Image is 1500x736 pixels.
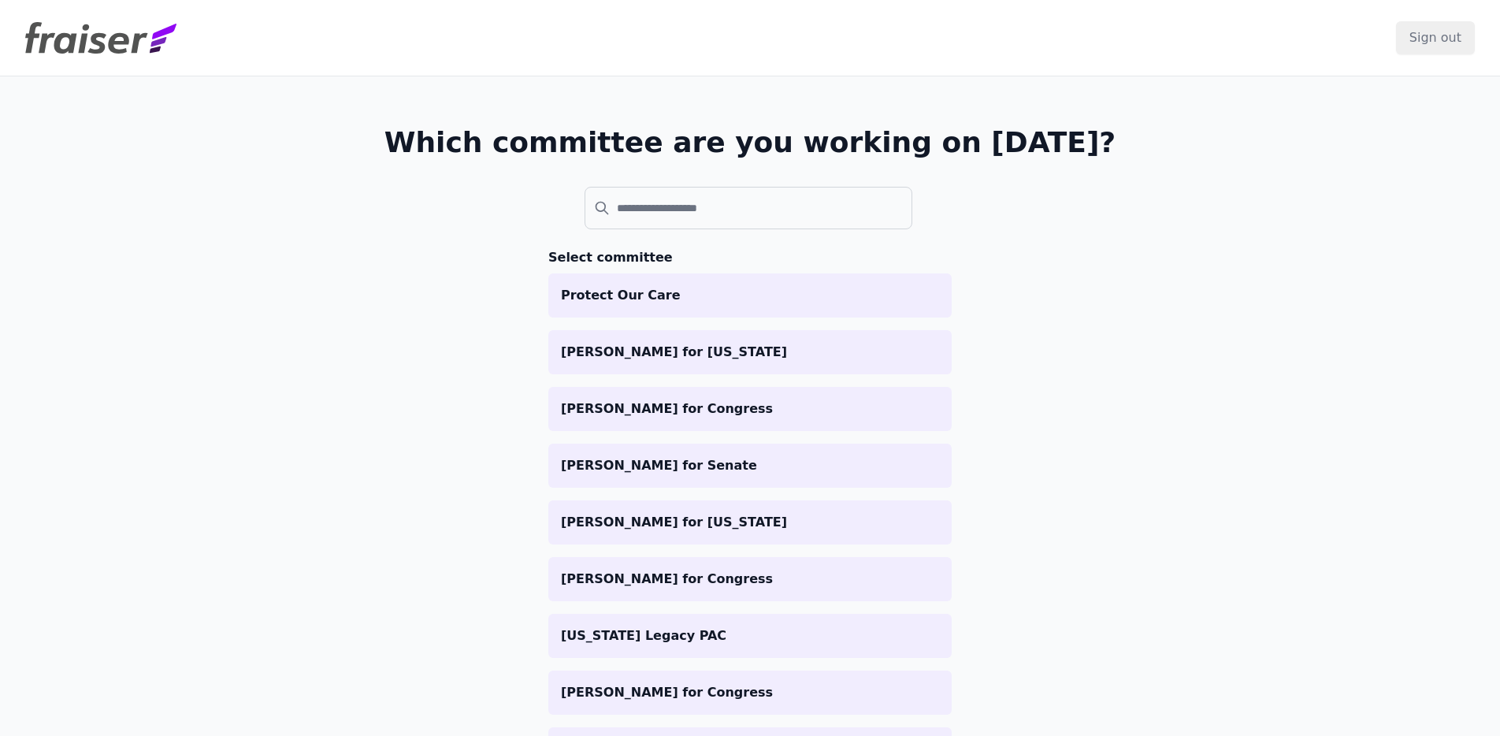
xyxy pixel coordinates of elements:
[548,248,952,267] h3: Select committee
[548,444,952,488] a: [PERSON_NAME] for Senate
[548,330,952,374] a: [PERSON_NAME] for [US_STATE]
[1396,21,1475,54] input: Sign out
[548,273,952,318] a: Protect Our Care
[548,557,952,601] a: [PERSON_NAME] for Congress
[561,286,939,305] p: Protect Our Care
[561,513,939,532] p: [PERSON_NAME] for [US_STATE]
[548,500,952,545] a: [PERSON_NAME] for [US_STATE]
[561,343,939,362] p: [PERSON_NAME] for [US_STATE]
[25,22,176,54] img: Fraiser Logo
[384,127,1116,158] h1: Which committee are you working on [DATE]?
[561,400,939,418] p: [PERSON_NAME] for Congress
[561,456,939,475] p: [PERSON_NAME] for Senate
[548,614,952,658] a: [US_STATE] Legacy PAC
[561,626,939,645] p: [US_STATE] Legacy PAC
[548,387,952,431] a: [PERSON_NAME] for Congress
[561,683,939,702] p: [PERSON_NAME] for Congress
[561,570,939,589] p: [PERSON_NAME] for Congress
[548,671,952,715] a: [PERSON_NAME] for Congress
